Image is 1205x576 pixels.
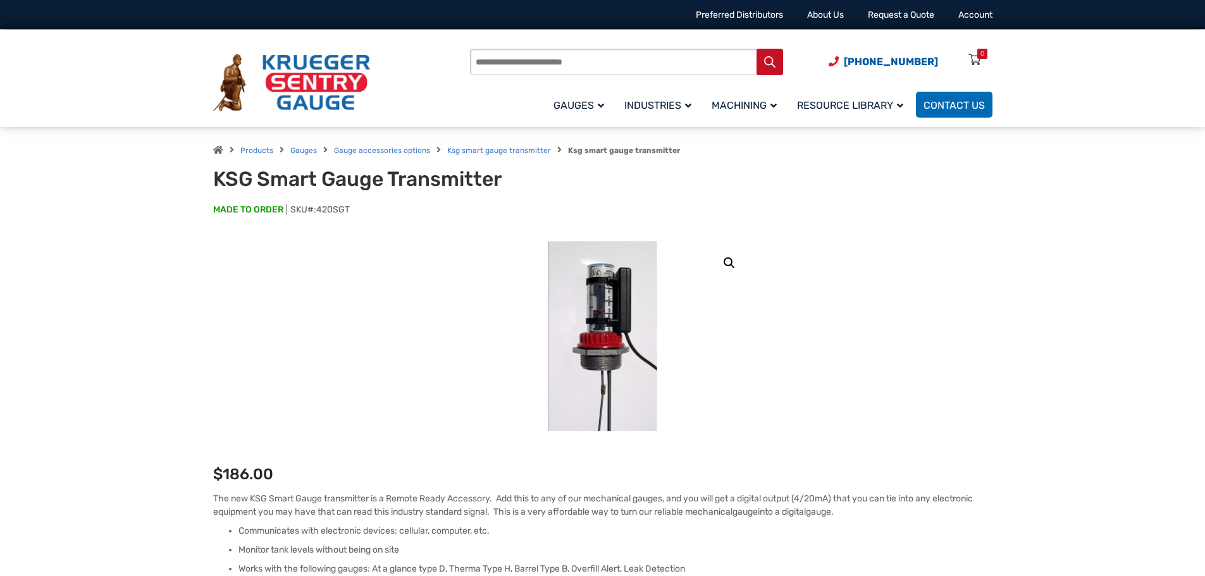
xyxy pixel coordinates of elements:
[213,465,223,483] span: $
[868,9,934,20] a: Request a Quote
[807,9,844,20] a: About Us
[213,204,283,216] span: MADE TO ORDER
[238,525,992,537] li: Communicates with electronic devices: cellular, computer, etc.
[553,99,604,111] span: Gauges
[213,492,992,518] p: The new KSG Smart Gauge transmitter is a Remote Ready Accessory. Add this to any of our mechanica...
[238,544,992,556] li: Monitor tank levels without being on site
[287,204,350,215] span: SKU#:
[213,167,525,191] h1: KSG Smart Gauge Transmitter
[797,99,903,111] span: Resource Library
[980,49,984,59] div: 0
[732,506,758,517] span: gauge
[712,99,777,111] span: Machining
[213,54,370,112] img: Krueger Sentry Gauge
[238,563,992,575] li: Works with the following gauges: At a glance type D, Therma Type H, Barrel Type B, Overfill Alert...
[240,146,273,155] a: Products
[334,146,430,155] a: Gauge accessories options
[617,90,704,119] a: Industries
[916,92,992,118] a: Contact Us
[806,506,831,517] span: gauge
[447,146,551,155] a: Ksg smart gauge transmitter
[696,9,783,20] a: Preferred Distributors
[546,90,617,119] a: Gauges
[718,252,741,274] a: View full-screen image gallery
[568,146,680,155] strong: Ksg smart gauge transmitter
[624,99,691,111] span: Industries
[316,204,350,215] span: 420SGT
[290,146,317,155] a: Gauges
[924,99,985,111] span: Contact Us
[844,56,938,68] span: [PHONE_NUMBER]
[958,9,992,20] a: Account
[213,465,273,483] bdi: 186.00
[789,90,916,119] a: Resource Library
[704,90,789,119] a: Machining
[829,54,938,70] a: Phone Number (920) 434-8860
[548,242,657,431] img: KSG Smart Gauge Transmitter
